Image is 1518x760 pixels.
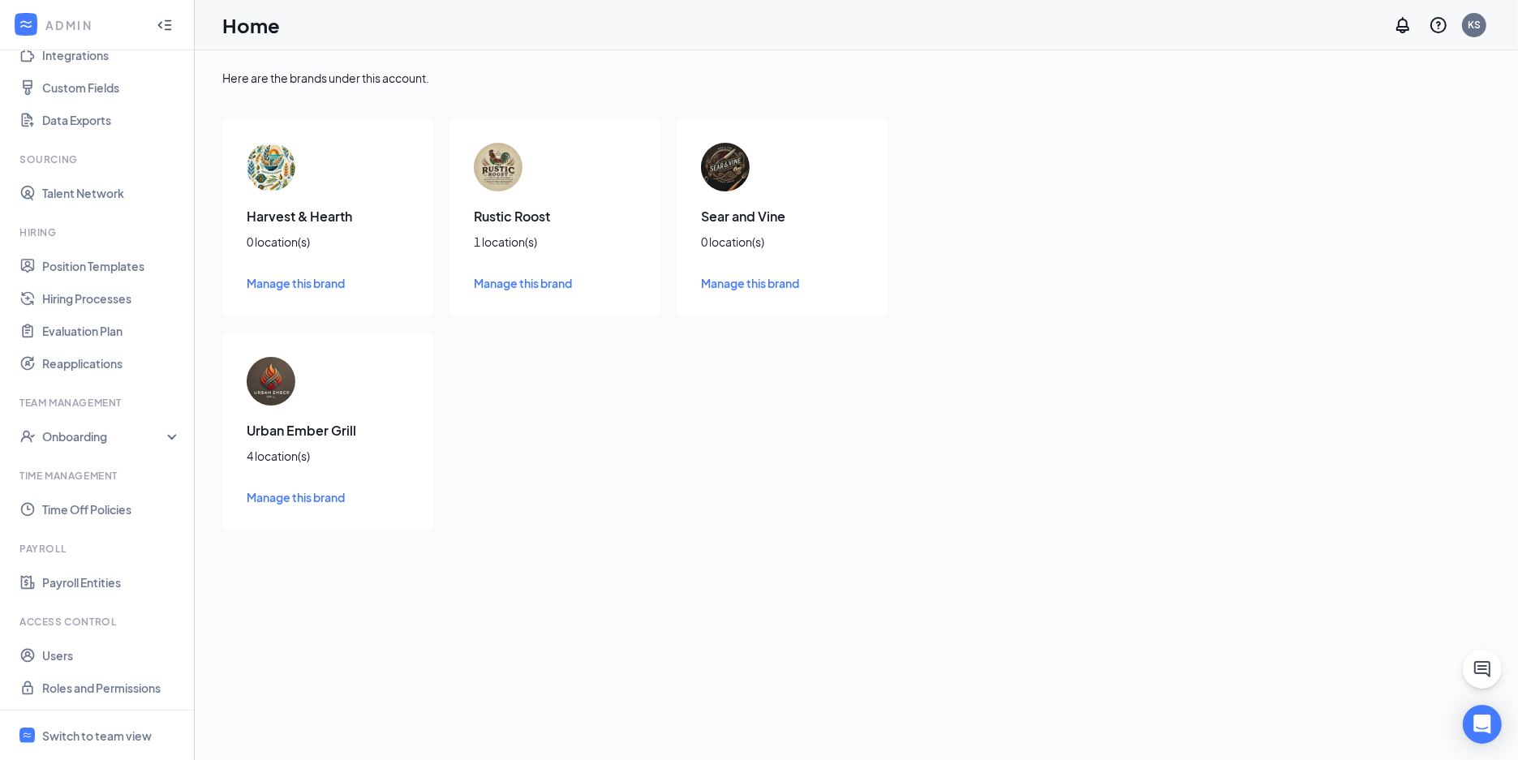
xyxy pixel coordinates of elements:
div: Team Management [19,396,178,410]
a: Evaluation Plan [42,315,181,347]
a: Position Templates [42,250,181,282]
div: Sourcing [19,152,178,166]
div: Payroll [19,542,178,556]
img: Rustic Roost logo [474,143,522,191]
img: Sear and Vine logo [701,143,750,191]
svg: WorkstreamLogo [22,730,32,741]
a: Manage this brand [247,274,409,292]
div: 0 location(s) [247,234,409,250]
h3: Urban Ember Grill [247,422,409,440]
div: Access control [19,615,178,629]
a: Custom Fields [42,71,181,104]
h3: Harvest & Hearth [247,208,409,225]
svg: Collapse [157,17,173,33]
a: Hiring Processes [42,282,181,315]
a: Manage this brand [701,274,863,292]
img: Harvest & Hearth logo [247,143,295,191]
h3: Rustic Roost [474,208,636,225]
a: Payroll Entities [42,566,181,599]
div: Hiring [19,225,178,239]
a: Users [42,639,181,672]
svg: WorkstreamLogo [18,16,34,32]
span: Manage this brand [474,276,572,290]
a: Time Off Policies [42,493,181,526]
svg: UserCheck [19,428,36,444]
div: Switch to team view [42,728,152,744]
svg: QuestionInfo [1429,15,1448,35]
span: Manage this brand [701,276,799,290]
div: Here are the brands under this account. [222,70,1490,86]
a: Data Exports [42,104,181,136]
div: 0 location(s) [701,234,863,250]
svg: Notifications [1393,15,1413,35]
div: 4 location(s) [247,448,409,464]
span: Manage this brand [247,276,345,290]
a: Integrations [42,39,181,71]
div: Time Management [19,469,178,483]
a: Reapplications [42,347,181,380]
a: Talent Network [42,177,181,209]
div: KS [1468,18,1481,32]
button: ChatActive [1463,650,1502,689]
h1: Home [222,11,280,39]
a: Roles and Permissions [42,672,181,704]
svg: ChatActive [1473,659,1492,679]
a: Manage this brand [474,274,636,292]
span: Manage this brand [247,490,345,505]
a: Manage this brand [247,488,409,506]
div: ADMIN [45,17,142,33]
div: Open Intercom Messenger [1463,705,1502,744]
h3: Sear and Vine [701,208,863,225]
div: 1 location(s) [474,234,636,250]
div: Onboarding [42,428,167,444]
img: Urban Ember Grill logo [247,357,295,406]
